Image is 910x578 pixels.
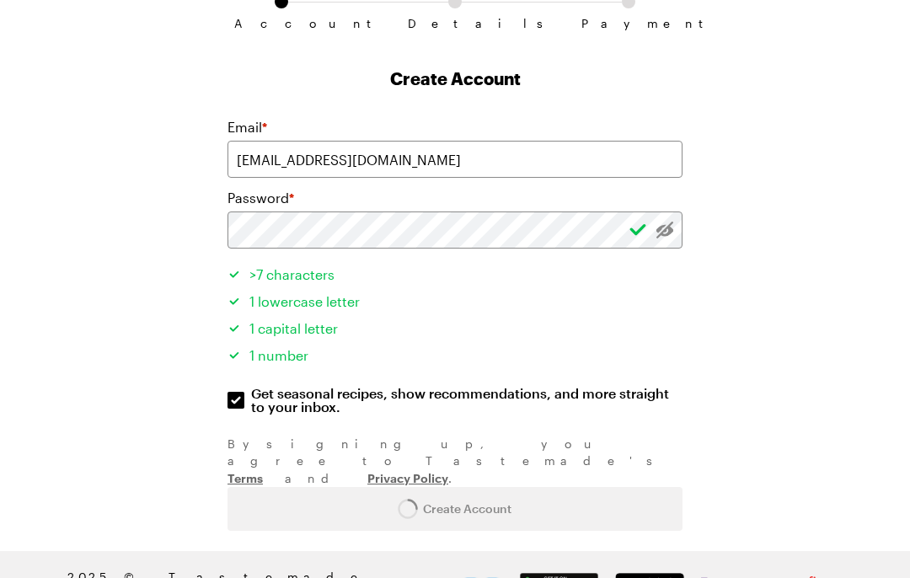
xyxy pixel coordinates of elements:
[234,17,329,30] span: Account
[249,266,335,282] span: >7 characters
[249,320,338,336] span: 1 capital letter
[249,293,360,309] span: 1 lowercase letter
[367,469,448,485] a: Privacy Policy
[227,67,682,90] h1: Create Account
[227,469,263,485] a: Terms
[251,387,684,414] span: Get seasonal recipes, show recommendations, and more straight to your inbox.
[249,347,308,363] span: 1 number
[227,436,682,487] div: By signing up , you agree to Tastemade's and .
[227,117,267,137] label: Email
[408,17,502,30] span: Details
[581,17,676,30] span: Payment
[227,188,294,208] label: Password
[227,392,244,409] input: Get seasonal recipes, show recommendations, and more straight to your inbox.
